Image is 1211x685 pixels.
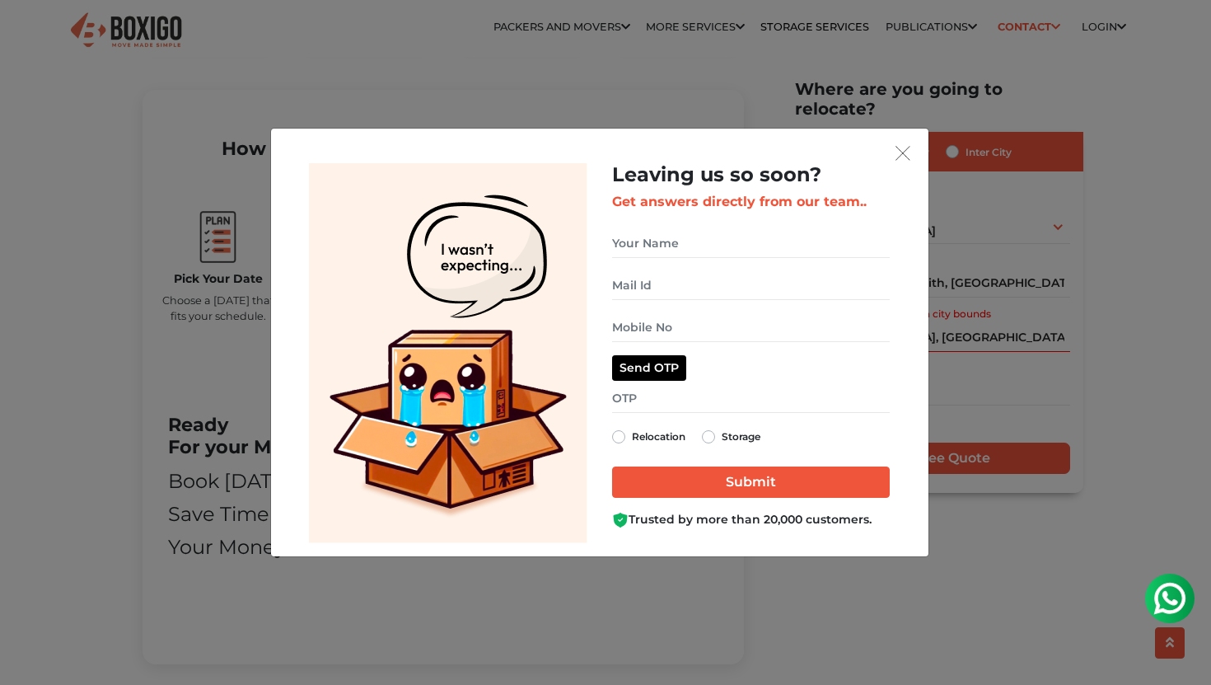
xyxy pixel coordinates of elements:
[612,194,890,209] h3: Get answers directly from our team..
[612,355,686,381] button: Send OTP
[16,16,49,49] img: whatsapp-icon.svg
[722,427,760,447] label: Storage
[632,427,685,447] label: Relocation
[309,163,587,543] img: Lead Welcome Image
[612,229,890,258] input: Your Name
[612,163,890,187] h2: Leaving us so soon?
[612,313,890,342] input: Mobile No
[612,384,890,413] input: OTP
[612,512,629,528] img: Boxigo Customer Shield
[612,467,890,498] input: Submit
[612,271,890,300] input: Mail Id
[895,146,910,161] img: exit
[612,511,890,528] div: Trusted by more than 20,000 customers.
